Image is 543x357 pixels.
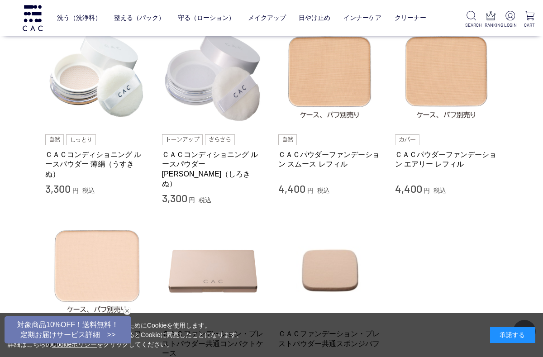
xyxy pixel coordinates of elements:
[162,191,187,205] span: 3,300
[343,7,381,29] a: インナーケア
[504,11,516,29] a: LOGIN
[465,11,477,29] a: SEARCH
[45,182,71,195] span: 3,300
[524,22,536,29] p: CART
[307,187,314,194] span: 円
[45,219,148,322] img: ＣＡＣプレストパウダー レフィル
[465,22,477,29] p: SEARCH
[278,219,381,322] img: ＣＡＣファンデーション・プレストパウダー共通スポンジパフ
[317,187,330,194] span: 税込
[178,7,235,29] a: 守る（ローション）
[189,196,195,204] span: 円
[299,7,330,29] a: 日やけ止め
[248,7,286,29] a: メイクアップ
[424,187,430,194] span: 円
[57,7,101,29] a: 洗う（洗浄料）
[395,150,498,169] a: ＣＡＣパウダーファンデーション エアリー レフィル
[45,134,64,145] img: 自然
[278,24,381,128] img: ＣＡＣパウダーファンデーション スムース レフィル
[162,24,265,128] img: ＣＡＣコンディショニング ルースパウダー 白絹（しろきぬ）
[162,134,203,145] img: トーンアップ
[72,187,79,194] span: 円
[395,7,426,29] a: クリーナー
[45,24,148,128] img: ＣＡＣコンディショニング ルースパウダー 薄絹（うすきぬ）
[45,150,148,179] a: ＣＡＣコンディショニング ルースパウダー 薄絹（うすきぬ）
[66,134,96,145] img: しっとり
[278,182,305,195] span: 4,400
[395,182,422,195] span: 4,400
[395,24,498,128] img: ＣＡＣパウダーファンデーション エアリー レフィル
[485,11,497,29] a: RANKING
[162,219,265,322] img: ＣＡＣファンデーション・プレストパウダー共通コンパクトケース
[199,196,211,204] span: 税込
[278,150,381,169] a: ＣＡＣパウダーファンデーション スムース レフィル
[490,327,535,343] div: 承諾する
[433,187,446,194] span: 税込
[82,187,95,194] span: 税込
[162,150,265,188] a: ＣＡＣコンディショニング ルースパウダー [PERSON_NAME]（しろきぬ）
[205,134,235,145] img: さらさら
[504,22,516,29] p: LOGIN
[21,5,44,31] img: logo
[395,134,419,145] img: カバー
[524,11,536,29] a: CART
[485,22,497,29] p: RANKING
[114,7,165,29] a: 整える（パック）
[278,134,297,145] img: 自然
